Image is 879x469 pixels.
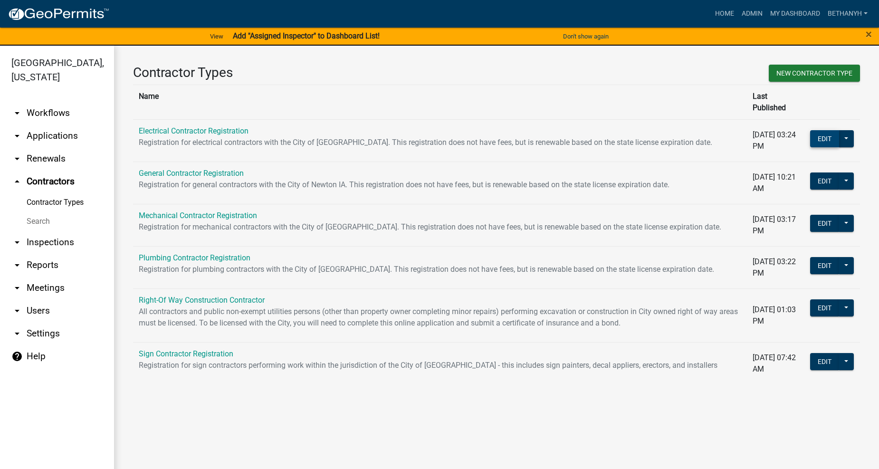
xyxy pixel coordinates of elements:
[810,215,839,232] button: Edit
[11,153,23,164] i: arrow_drop_down
[206,29,227,44] a: View
[810,257,839,274] button: Edit
[139,179,741,191] p: Registration for general contractors with the City of Newton IA. This registration does not have ...
[747,85,804,119] th: Last Published
[866,28,872,41] span: ×
[139,169,244,178] a: General Contractor Registration
[11,259,23,271] i: arrow_drop_down
[11,328,23,339] i: arrow_drop_down
[139,306,741,329] p: All contractors and public non-exempt utilities persons (other than property owner completing min...
[810,172,839,190] button: Edit
[11,351,23,362] i: help
[139,264,741,275] p: Registration for plumbing contractors with the City of [GEOGRAPHIC_DATA]. This registration does ...
[139,126,248,135] a: Electrical Contractor Registration
[139,221,741,233] p: Registration for mechanical contractors with the City of [GEOGRAPHIC_DATA]. This registration doe...
[11,282,23,294] i: arrow_drop_down
[139,211,257,220] a: Mechanical Contractor Registration
[11,107,23,119] i: arrow_drop_down
[133,65,489,81] h3: Contractor Types
[753,130,796,151] span: [DATE] 03:24 PM
[139,349,233,358] a: Sign Contractor Registration
[753,305,796,325] span: [DATE] 01:03 PM
[738,5,766,23] a: Admin
[810,130,839,147] button: Edit
[139,253,250,262] a: Plumbing Contractor Registration
[810,299,839,316] button: Edit
[11,237,23,248] i: arrow_drop_down
[139,137,741,148] p: Registration for electrical contractors with the City of [GEOGRAPHIC_DATA]. This registration doe...
[133,85,747,119] th: Name
[769,65,860,82] button: New Contractor Type
[559,29,612,44] button: Don't show again
[753,215,796,235] span: [DATE] 03:17 PM
[753,172,796,193] span: [DATE] 10:21 AM
[11,130,23,142] i: arrow_drop_down
[753,257,796,278] span: [DATE] 03:22 PM
[11,305,23,316] i: arrow_drop_down
[11,176,23,187] i: arrow_drop_up
[766,5,824,23] a: My Dashboard
[866,29,872,40] button: Close
[824,5,871,23] a: BethanyH
[233,31,380,40] strong: Add "Assigned Inspector" to Dashboard List!
[711,5,738,23] a: Home
[139,360,741,371] p: Registration for sign contractors performing work within the jurisdiction of the City of [GEOGRAP...
[139,296,265,305] a: Right-Of Way Construction Contractor
[753,353,796,373] span: [DATE] 07:42 AM
[810,353,839,370] button: Edit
